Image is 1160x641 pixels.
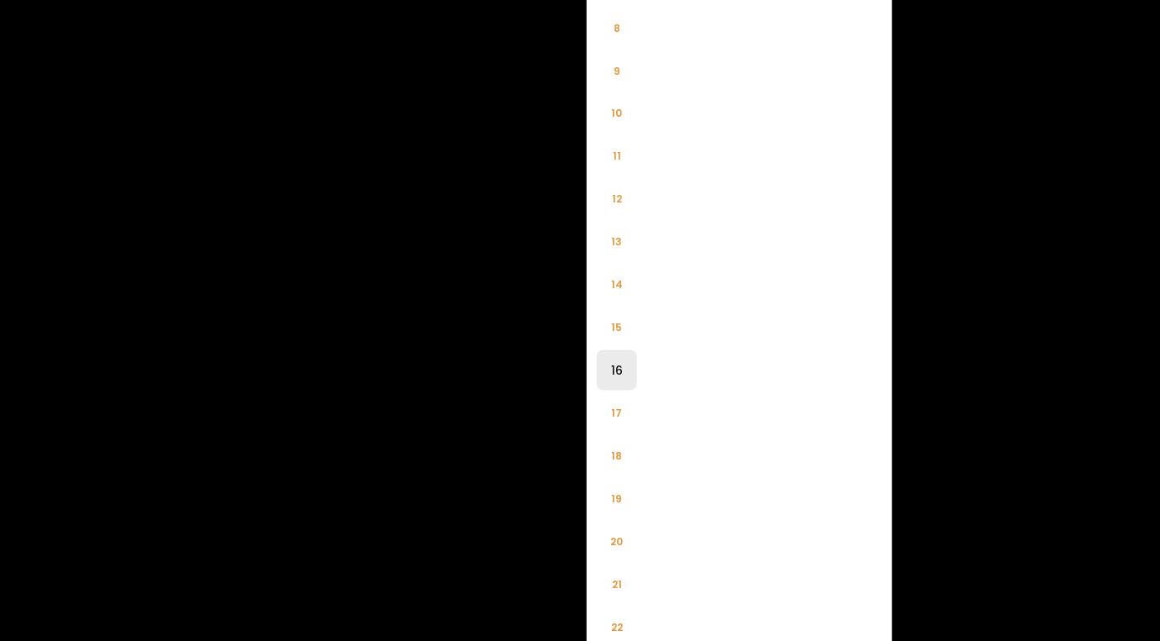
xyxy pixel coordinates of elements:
li: 9 [597,50,637,91]
li: 11 [597,136,637,176]
li: 10 [597,93,637,134]
li: 21 [597,565,637,605]
li: 12 [597,179,637,219]
li: 17 [597,393,637,433]
li: 8 [597,8,637,48]
li: 14 [597,265,637,305]
li: 13 [597,222,637,262]
li: 15 [597,307,637,348]
li: 18 [597,436,637,476]
li: 20 [597,522,637,562]
li: 16 [597,350,637,391]
li: 19 [597,479,637,519]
